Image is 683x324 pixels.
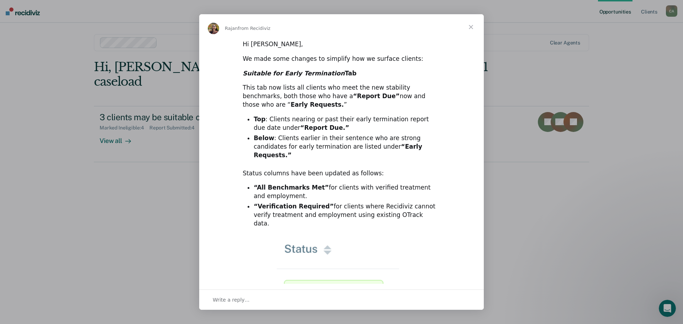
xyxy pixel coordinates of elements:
[458,14,484,40] span: Close
[254,202,440,228] li: for clients where Recidiviz cannot verify treatment and employment using existing OTrack data.
[243,84,440,109] div: This tab now lists all clients who meet the new stability benchmarks, both those who have a now a...
[254,143,422,159] b: “Early Requests.”
[254,134,440,160] li: : Clients earlier in their sentence who are strong candidates for early termination are listed under
[254,134,274,142] b: Below
[213,295,250,304] span: Write a reply…
[225,26,238,31] span: Rajan
[300,124,349,131] b: “Report Due.”
[254,203,334,210] b: “Verification Required”
[208,23,219,34] img: Profile image for Rajan
[243,70,356,77] b: Tab
[254,184,440,201] li: for clients with verified treatment and employment.
[254,184,329,191] b: “All Benchmarks Met”
[243,40,440,49] div: Hi [PERSON_NAME],
[291,101,344,108] b: Early Requests.
[254,115,440,132] li: : Clients nearing or past their early termination report due date under
[353,92,399,100] b: “Report Due”
[254,116,265,123] b: Top
[243,55,440,63] div: We made some changes to simplify how we surface clients:
[243,70,345,77] i: Suitable for Early Termination
[238,26,271,31] span: from Recidiviz
[243,169,440,178] div: Status columns have been updated as follows:
[199,290,484,310] div: Open conversation and reply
